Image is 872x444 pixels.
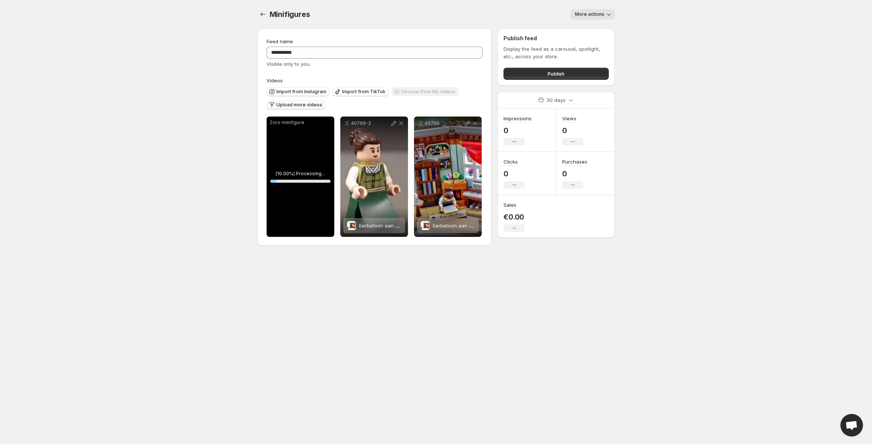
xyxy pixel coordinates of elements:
p: Display the feed as a carousel, spotlight, etc., across your store. [503,45,608,60]
button: Import from Instagram [267,87,329,96]
span: Import from Instagram [276,89,326,95]
span: Eerbetoon aan de boeken van [PERSON_NAME] - 40766 [433,223,564,229]
button: More actions [570,9,615,20]
p: 0 [562,126,583,135]
span: Import from TikTok [342,89,385,95]
span: Upload more videos [276,102,322,108]
div: Zoro minifigure(10.00%) Processing...10% [267,117,334,237]
p: 40766-2 [351,120,390,126]
span: More actions [575,11,604,17]
h2: Publish feed [503,35,608,42]
p: Zoro minifigure [270,120,331,126]
div: Open chat [840,414,863,436]
p: 0 [503,126,532,135]
button: Publish [503,68,608,80]
span: Videos [267,77,283,83]
button: Settings [258,9,268,20]
p: €0.00 [503,212,525,221]
h3: Impressions [503,115,532,122]
span: Minifigures [270,10,310,19]
div: 40766-2Eerbetoon aan de boeken van Jane Austen - 40766Eerbetoon aan de boeken van [PERSON_NAME] -... [340,117,408,237]
h3: Sales [503,201,516,209]
p: 40766 [425,120,464,126]
h3: Views [562,115,576,122]
span: Visible only to you. [267,61,311,67]
p: 0 [562,169,587,178]
div: 40766Eerbetoon aan de boeken van Jane Austen - 40766Eerbetoon aan de boeken van [PERSON_NAME] - 4... [414,117,482,237]
button: Upload more videos [267,100,325,109]
p: 30 days [546,96,566,104]
button: Import from TikTok [332,87,388,96]
span: Publish [547,70,564,77]
span: Eerbetoon aan de boeken van [PERSON_NAME] - 40766 [359,223,491,229]
span: Feed name [267,38,293,44]
h3: Purchases [562,158,587,165]
h3: Clicks [503,158,518,165]
p: 0 [503,169,525,178]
